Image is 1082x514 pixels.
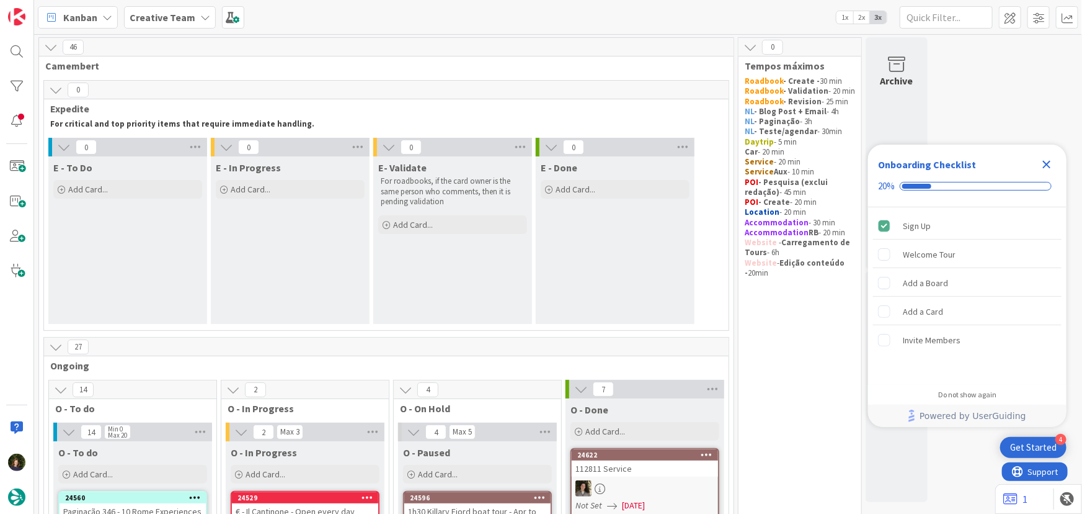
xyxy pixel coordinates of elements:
span: O - To do [55,402,201,415]
i: Not Set [575,500,602,511]
div: Archive [880,73,913,88]
p: - 25 min [745,97,855,107]
a: Powered by UserGuiding [874,405,1060,427]
p: - 20 min [745,228,855,238]
div: Add a Card [903,304,943,319]
div: MS [572,480,718,497]
div: Sign Up is complete. [873,212,1062,240]
span: Ongoing [50,359,713,372]
div: Open Get Started checklist, remaining modules: 4 [1000,437,1066,458]
span: 2x [853,11,870,24]
div: Welcome Tour is incomplete. [873,241,1062,268]
div: Invite Members is incomplete. [873,327,1062,354]
div: 24622112811 Service [572,449,718,477]
div: 112811 Service [572,461,718,477]
strong: Service [745,156,774,167]
span: 0 [563,140,584,155]
div: 24529 [232,492,378,503]
strong: Carregamento de Tours [745,237,852,258]
strong: - Blog Post + Email [754,106,827,117]
span: O - In Progress [228,402,373,415]
strong: Service [745,166,774,177]
span: E- Validate [378,161,427,174]
div: Invite Members [903,333,960,348]
span: Support [26,2,56,17]
div: Checklist progress: 20% [878,181,1057,192]
span: 14 [73,382,94,397]
strong: For critical and top priority items that require immediate handling. [50,119,314,129]
div: Checklist items [868,207,1066,382]
strong: - Revision [783,96,822,107]
span: 0 [68,83,89,97]
div: 24560 [65,494,206,502]
span: 27 [68,340,89,354]
strong: - Validation [783,86,828,96]
div: Do not show again [938,390,996,400]
p: For roadbooks, if the card owner is the same person who comments, then it is pending validation [381,176,525,207]
div: 24596 [404,492,551,503]
img: avatar [8,489,25,506]
div: Max 20 [108,432,127,438]
span: 7 [593,382,614,397]
span: O - In Progress [231,446,297,459]
img: MS [575,480,592,497]
span: 4 [425,425,446,440]
p: - 30min [745,127,855,137]
strong: Edição conteúdo - [745,258,846,278]
span: Add Card... [73,469,113,480]
input: Quick Filter... [900,6,993,29]
span: Add Card... [393,219,433,230]
strong: - Paginação [754,116,800,127]
span: 1x [836,11,853,24]
p: - - 6h [745,238,855,258]
div: Footer [868,405,1066,427]
p: - 3h [745,117,855,127]
strong: - Create [758,197,790,207]
span: E - To Do [53,161,92,174]
strong: NL [745,106,754,117]
span: 4 [417,382,438,397]
p: - 30 min [745,218,855,228]
span: 0 [401,140,422,155]
div: Checklist Container [868,145,1066,427]
span: E - Done [541,161,577,174]
strong: Accommodation [745,227,809,238]
p: - 20min [745,258,855,279]
strong: Car [745,147,758,157]
span: Add Card... [585,426,625,437]
div: Add a Board [903,276,948,291]
span: 0 [76,140,97,155]
span: Add Card... [418,469,458,480]
p: - 20 min [745,86,855,96]
span: Add Card... [246,469,285,480]
div: 24560 [60,492,206,503]
div: Sign Up [903,219,931,233]
strong: Accommodation [745,217,809,228]
strong: Roadbook [745,96,783,107]
div: Get Started [1010,441,1057,454]
p: - 20 min [745,157,855,167]
div: Max 3 [280,429,299,435]
span: E - In Progress [216,161,281,174]
div: Onboarding Checklist [878,157,976,172]
strong: - Teste/agendar [754,126,817,137]
span: O - On Hold [400,402,546,415]
p: - 20 min [745,207,855,217]
div: Min 0 [108,426,123,432]
strong: NL [745,126,754,137]
p: - 4h [745,107,855,117]
span: Add Card... [68,184,108,195]
div: Add a Board is incomplete. [873,269,1062,297]
div: Max 5 [453,429,472,435]
span: Tempos máximos [745,60,846,72]
span: Kanban [63,10,97,25]
p: - 20 min [745,197,855,207]
p: - 5 min [745,137,855,147]
div: Add a Card is incomplete. [873,298,1062,325]
div: Close Checklist [1037,155,1057,174]
span: O - To do [58,446,98,459]
span: O - Done [570,404,608,416]
span: [DATE] [622,499,645,512]
strong: Roadbook [745,76,783,86]
strong: Website [745,237,777,248]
